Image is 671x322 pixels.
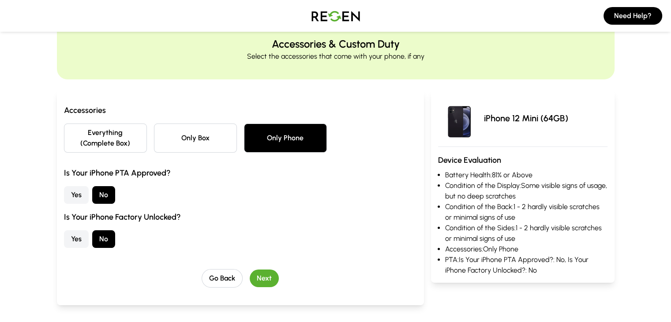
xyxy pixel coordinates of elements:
[445,170,607,180] li: Battery Health: 81% or Above
[92,186,115,204] button: No
[305,4,367,28] img: Logo
[604,7,662,25] button: Need Help?
[64,167,417,179] h3: Is Your iPhone PTA Approved?
[247,51,424,62] p: Select the accessories that come with your phone, if any
[445,180,607,202] li: Condition of the Display: Some visible signs of usage, but no deep scratches
[445,223,607,244] li: Condition of the Sides: 1 - 2 hardly visible scratches or minimal signs of use
[64,211,417,223] h3: Is Your iPhone Factory Unlocked?
[64,104,417,116] h3: Accessories
[154,124,237,153] button: Only Box
[438,97,480,139] img: iPhone 12 Mini
[92,230,115,248] button: No
[445,255,607,276] li: PTA: Is Your iPhone PTA Approved?: No, Is Your iPhone Factory Unlocked?: No
[445,244,607,255] li: Accessories: Only Phone
[64,186,89,204] button: Yes
[250,270,279,287] button: Next
[272,37,400,51] h2: Accessories & Custom Duty
[64,230,89,248] button: Yes
[64,124,147,153] button: Everything (Complete Box)
[484,112,568,124] p: iPhone 12 Mini (64GB)
[445,202,607,223] li: Condition of the Back: 1 - 2 hardly visible scratches or minimal signs of use
[438,154,607,166] h3: Device Evaluation
[202,269,243,288] button: Go Back
[244,124,327,153] button: Only Phone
